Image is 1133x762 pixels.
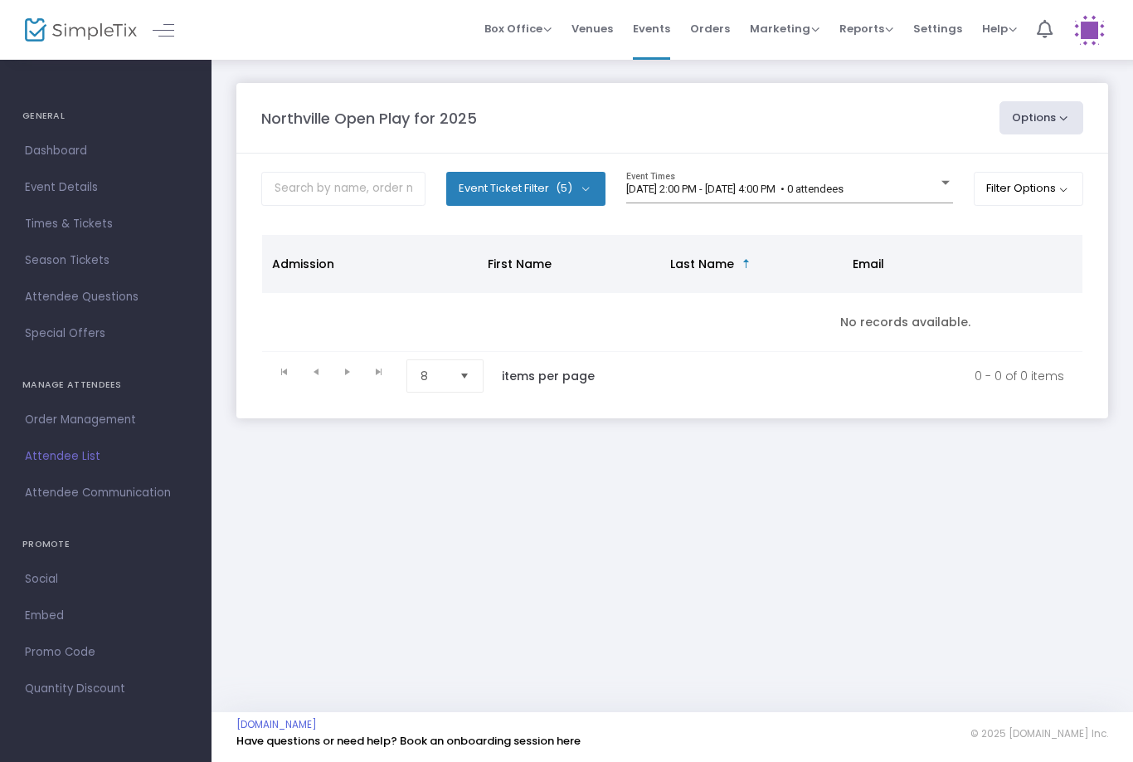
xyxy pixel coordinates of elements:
[261,107,477,129] m-panel-title: Northville Open Play for 2025
[453,360,476,392] button: Select
[690,7,730,50] span: Orders
[446,172,605,205] button: Event Ticket Filter(5)
[670,256,734,272] span: Last Name
[488,256,552,272] span: First Name
[25,482,187,504] span: Attendee Communication
[272,256,334,272] span: Admission
[626,183,844,195] span: [DATE] 2:00 PM - [DATE] 4:00 PM • 0 attendees
[571,7,613,50] span: Venues
[25,140,187,162] span: Dashboard
[853,256,884,272] span: Email
[974,172,1084,205] button: Filter Options
[25,605,187,627] span: Embed
[502,368,595,384] label: items per page
[25,286,187,308] span: Attendee Questions
[25,250,187,271] span: Season Tickets
[25,213,187,235] span: Times & Tickets
[236,718,317,731] a: [DOMAIN_NAME]
[261,172,425,206] input: Search by name, order number, email, ip address
[970,727,1108,740] span: © 2025 [DOMAIN_NAME] Inc.
[484,21,552,37] span: Box Office
[839,21,893,37] span: Reports
[982,21,1017,37] span: Help
[913,7,962,50] span: Settings
[740,257,753,271] span: Sortable
[262,235,1082,352] div: Data table
[25,409,187,431] span: Order Management
[25,678,187,700] span: Quantity Discount
[25,569,187,590] span: Social
[556,182,572,195] span: (5)
[999,101,1084,134] button: Options
[25,446,187,467] span: Attendee List
[633,7,670,50] span: Events
[22,100,189,133] h4: GENERAL
[421,368,446,384] span: 8
[630,359,1064,393] kendo-pager-info: 0 - 0 of 0 items
[22,528,189,561] h4: PROMOTE
[236,733,581,749] a: Have questions or need help? Book an onboarding session here
[25,323,187,344] span: Special Offers
[25,177,187,198] span: Event Details
[25,642,187,663] span: Promo Code
[22,369,189,402] h4: MANAGE ATTENDEES
[750,21,819,37] span: Marketing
